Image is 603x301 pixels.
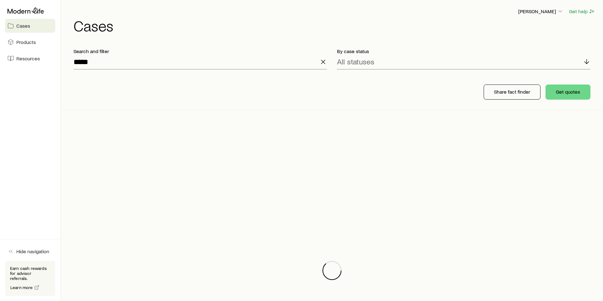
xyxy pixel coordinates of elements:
[73,18,595,33] h1: Cases
[546,85,590,100] button: Get quotes
[16,248,49,254] span: Hide navigation
[10,266,50,281] p: Earn cash rewards for advisor referrals.
[16,39,36,45] span: Products
[10,285,33,290] span: Learn more
[16,23,30,29] span: Cases
[16,55,40,62] span: Resources
[5,35,55,49] a: Products
[494,89,530,95] p: Share fact finder
[337,48,590,54] p: By case status
[569,8,595,15] button: Get help
[518,8,564,15] button: [PERSON_NAME]
[518,8,563,14] p: [PERSON_NAME]
[5,244,55,258] button: Hide navigation
[5,19,55,33] a: Cases
[5,52,55,65] a: Resources
[484,85,541,100] button: Share fact finder
[337,57,374,66] p: All statuses
[73,48,327,54] p: Search and filter
[5,261,55,296] div: Earn cash rewards for advisor referrals.Learn more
